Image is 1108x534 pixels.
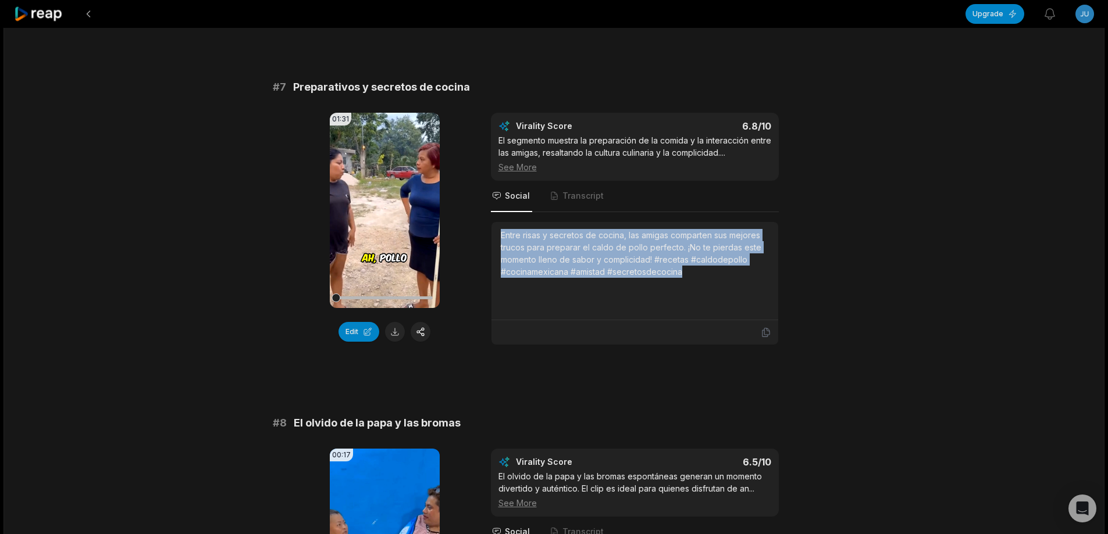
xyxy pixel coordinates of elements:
[501,229,769,278] div: Entre risas y secretos de cocina, las amigas comparten sus mejores trucos para preparar el caldo ...
[516,120,641,132] div: Virality Score
[1068,494,1096,522] div: Open Intercom Messenger
[491,181,779,212] nav: Tabs
[273,79,286,95] span: # 7
[516,456,641,468] div: Virality Score
[498,497,771,509] div: See More
[505,190,530,202] span: Social
[498,161,771,173] div: See More
[273,415,287,431] span: # 8
[293,79,470,95] span: Preparativos y secretos de cocina
[498,134,771,173] div: El segmento muestra la preparación de la comida y la interacción entre las amigas, resaltando la ...
[562,190,604,202] span: Transcript
[339,322,379,342] button: Edit
[646,456,771,468] div: 6.5 /10
[646,120,771,132] div: 6.8 /10
[966,4,1024,24] button: Upgrade
[330,113,440,308] video: Your browser does not support mp4 format.
[294,415,461,431] span: El olvido de la papa y las bromas
[498,470,771,509] div: El olvido de la papa y las bromas espontáneas generan un momento divertido y auténtico. El clip e...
